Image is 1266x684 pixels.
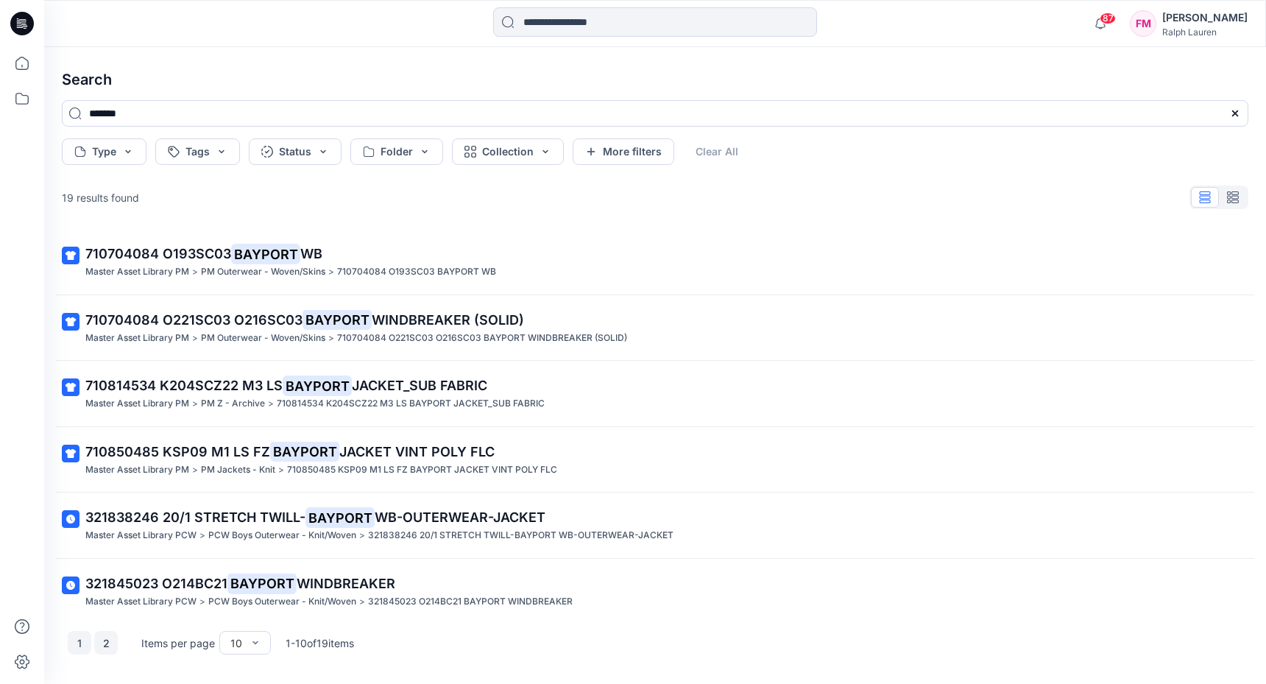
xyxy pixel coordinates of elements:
p: Master Asset Library PM [85,396,189,412]
p: Master Asset Library PCW [85,528,197,543]
span: 710850485 KSP09 M1 LS FZ [85,444,270,459]
p: > [192,462,198,478]
p: > [199,594,205,610]
p: 1 - 10 of 19 items [286,635,354,651]
span: 710704084 O193SC03 [85,246,231,261]
p: > [359,594,365,610]
div: Ralph Lauren [1162,27,1248,38]
span: 321845023 O214BC21 [85,576,227,591]
p: Master Asset Library PM [85,462,189,478]
p: 710704084 O193SC03 BAYPORT WB [337,264,496,280]
div: 10 [230,635,242,651]
p: 321838246 20/1 STRETCH TWILL-BAYPORT WB-OUTERWEAR-JACKET [368,528,673,543]
button: Tags [155,138,240,165]
p: > [328,264,334,280]
a: 710850485 KSP09 M1 LS FZBAYPORTJACKET VINT POLY FLCMaster Asset Library PM>PM Jackets - Knit>7108... [53,433,1257,487]
p: > [192,264,198,280]
p: Items per page [141,635,215,651]
button: Folder [350,138,443,165]
p: PM Jackets - Knit [201,462,275,478]
span: 710704084 O221SC03 O216SC03 [85,312,303,328]
p: PCW Boys Outerwear - Knit/Woven [208,594,356,610]
p: Master Asset Library PM [85,264,189,280]
span: JACKET_SUB FABRIC [352,378,487,393]
button: 1 [68,631,91,655]
p: Master Asset Library PM [85,331,189,346]
span: 710814534 K204SCZ22 M3 LS [85,378,283,393]
div: [PERSON_NAME] [1162,9,1248,27]
mark: BAYPORT [227,573,297,593]
button: Collection [452,138,564,165]
p: > [199,528,205,543]
p: > [328,331,334,346]
p: 19 results found [62,190,139,205]
a: 321838246 20/1 STRETCH TWILL-BAYPORTWB-OUTERWEAR-JACKETMaster Asset Library PCW>PCW Boys Outerwea... [53,498,1257,552]
p: 710704084 O221SC03 O216SC03 BAYPORT WINDBREAKER (SOLID) [337,331,627,346]
p: PCW Boys Outerwear - Knit/Woven [208,528,356,543]
a: 710814534 K204SCZ22 M3 LSBAYPORTJACKET_SUB FABRICMaster Asset Library PM>PM Z - Archive>710814534... [53,367,1257,420]
span: WINDBREAKER [297,576,395,591]
span: WINDBREAKER (SOLID) [372,312,524,328]
a: 321845023 O214BC21BAYPORTWINDBREAKERMaster Asset Library PCW>PCW Boys Outerwear - Knit/Woven>3218... [53,565,1257,618]
p: 710814534 K204SCZ22 M3 LS BAYPORT JACKET_SUB FABRIC [277,396,545,412]
div: FM [1130,10,1156,37]
span: JACKET VINT POLY FLC [339,444,495,459]
button: More filters [573,138,674,165]
p: > [192,331,198,346]
mark: BAYPORT [283,376,352,396]
a: 710704084 O193SC03BAYPORTWBMaster Asset Library PM>PM Outerwear - Woven/Skins>710704084 O193SC03 ... [53,235,1257,289]
p: Master Asset Library PCW [85,594,197,610]
button: Status [249,138,342,165]
button: 2 [94,631,118,655]
mark: BAYPORT [231,244,300,264]
mark: BAYPORT [270,441,339,462]
a: 710704084 O221SC03 O216SC03BAYPORTWINDBREAKER (SOLID)Master Asset Library PM>PM Outerwear - Woven... [53,301,1257,355]
mark: BAYPORT [303,309,372,330]
h4: Search [50,59,1260,100]
p: > [359,528,365,543]
p: > [268,396,274,412]
mark: BAYPORT [305,507,375,528]
span: 321838246 20/1 STRETCH TWILL- [85,510,305,525]
span: WB [300,246,322,261]
p: 321845023 O214BC21 BAYPORT WINDBREAKER [368,594,573,610]
p: 710850485 KSP09 M1 LS FZ BAYPORT JACKET VINT POLY FLC [287,462,557,478]
p: PM Outerwear - Woven/Skins [201,264,325,280]
span: 87 [1100,13,1116,24]
p: PM Outerwear - Woven/Skins [201,331,325,346]
p: > [278,462,284,478]
span: WB-OUTERWEAR-JACKET [375,510,545,525]
button: Type [62,138,146,165]
p: > [192,396,198,412]
p: PM Z - Archive [201,396,265,412]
